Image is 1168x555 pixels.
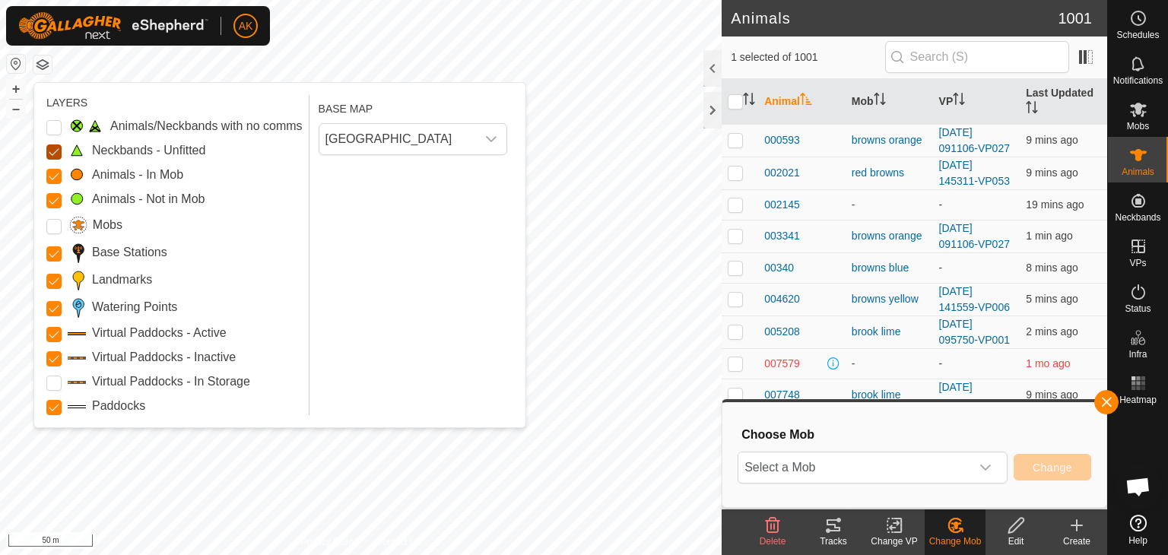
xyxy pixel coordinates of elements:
[803,534,864,548] div: Tracks
[92,397,145,415] label: Paddocks
[319,124,476,154] span: New Zealand
[1026,357,1070,369] span: 7 Aug 2025, 9:42 am
[939,318,1010,346] a: [DATE] 095750-VP001
[939,159,1010,187] a: [DATE] 145311-VP053
[925,534,985,548] div: Change Mob
[1058,7,1093,30] span: 1001
[1026,198,1084,211] span: 2 Oct 2025, 11:51 am
[92,348,236,366] label: Virtual Paddocks - Inactive
[933,79,1020,125] th: VP
[1026,103,1038,116] p-sorticon: Activate to sort
[864,534,925,548] div: Change VP
[92,243,167,262] label: Base Stations
[741,427,1091,442] h3: Choose Mob
[1116,464,1161,509] div: Open chat
[764,291,800,307] span: 004620
[939,126,1010,154] a: [DATE] 091106-VP027
[939,285,1010,313] a: [DATE] 141559-VP006
[743,95,755,107] p-sorticon: Activate to sort
[885,41,1069,73] input: Search (S)
[846,79,933,125] th: Mob
[953,95,965,107] p-sorticon: Activate to sort
[92,373,250,391] label: Virtual Paddocks - In Storage
[1020,79,1107,125] th: Last Updated
[939,262,943,274] app-display-virtual-paddock-transition: -
[1026,134,1078,146] span: 2 Oct 2025, 12:01 pm
[1129,258,1146,268] span: VPs
[46,95,303,111] div: LAYERS
[852,387,927,403] div: brook lime
[7,80,25,98] button: +
[1108,509,1168,551] a: Help
[92,271,152,289] label: Landmarks
[92,324,227,342] label: Virtual Paddocks - Active
[758,79,846,125] th: Animal
[1033,461,1072,474] span: Change
[852,165,927,181] div: red browns
[1026,388,1078,401] span: 2 Oct 2025, 12:02 pm
[764,132,800,148] span: 000593
[1116,30,1159,40] span: Schedules
[939,357,943,369] app-display-virtual-paddock-transition: -
[92,298,177,316] label: Watering Points
[1125,304,1151,313] span: Status
[764,197,800,213] span: 002145
[731,49,884,65] span: 1 selected of 1001
[7,100,25,118] button: –
[852,356,927,372] div: -
[852,197,927,213] div: -
[1115,213,1160,222] span: Neckbands
[92,141,205,160] label: Neckbands - Unfitted
[18,12,208,40] img: Gallagher Logo
[939,222,1010,250] a: [DATE] 091106-VP027
[764,387,800,403] span: 007748
[92,166,183,184] label: Animals - In Mob
[760,536,786,547] span: Delete
[1046,534,1107,548] div: Create
[1026,230,1072,242] span: 2 Oct 2025, 12:09 pm
[7,55,25,73] button: Reset Map
[1113,76,1163,85] span: Notifications
[1119,395,1157,404] span: Heatmap
[1014,454,1091,480] button: Change
[110,117,303,135] label: Animals/Neckbands with no comms
[852,132,927,148] div: browns orange
[852,260,927,276] div: browns blue
[1128,536,1147,545] span: Help
[1026,325,1078,338] span: 2 Oct 2025, 12:08 pm
[1026,262,1078,274] span: 2 Oct 2025, 12:02 pm
[738,452,970,483] span: Select a Mob
[1128,350,1147,359] span: Infra
[800,95,812,107] p-sorticon: Activate to sort
[939,381,1010,409] a: [DATE] 095750-VP001
[319,95,507,117] div: BASE MAP
[764,260,794,276] span: 00340
[852,291,927,307] div: browns yellow
[1026,293,1078,305] span: 2 Oct 2025, 12:05 pm
[239,18,253,34] span: AK
[93,216,122,234] label: Mobs
[1127,122,1149,131] span: Mobs
[301,535,358,549] a: Privacy Policy
[376,535,421,549] a: Contact Us
[1122,167,1154,176] span: Animals
[874,95,886,107] p-sorticon: Activate to sort
[1026,166,1078,179] span: 2 Oct 2025, 12:01 pm
[92,190,205,208] label: Animals - Not in Mob
[33,55,52,74] button: Map Layers
[764,356,800,372] span: 007579
[939,198,943,211] app-display-virtual-paddock-transition: -
[852,324,927,340] div: brook lime
[970,452,1001,483] div: dropdown trigger
[476,124,506,154] div: dropdown trigger
[731,9,1058,27] h2: Animals
[764,228,800,244] span: 003341
[764,165,800,181] span: 002021
[985,534,1046,548] div: Edit
[852,228,927,244] div: browns orange
[764,324,800,340] span: 005208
